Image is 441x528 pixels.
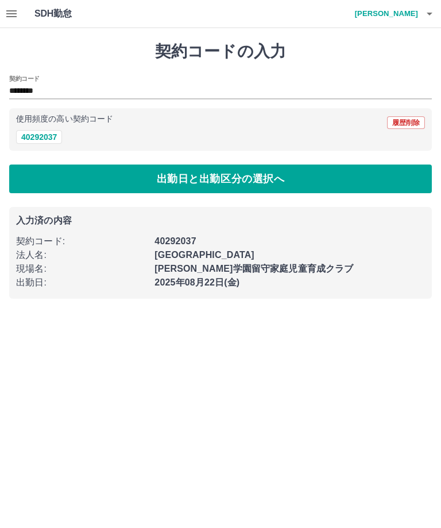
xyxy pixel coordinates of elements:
b: [GEOGRAPHIC_DATA] [154,250,254,260]
button: 40292037 [16,130,62,144]
button: 履歴削除 [387,116,425,129]
b: [PERSON_NAME]学園留守家庭児童育成クラブ [154,264,353,273]
h1: 契約コードの入力 [9,42,432,61]
p: 契約コード : [16,234,148,248]
p: 入力済の内容 [16,216,425,225]
b: 40292037 [154,236,196,246]
p: 使用頻度の高い契約コード [16,115,113,123]
p: 法人名 : [16,248,148,262]
h2: 契約コード [9,74,40,83]
p: 出勤日 : [16,276,148,290]
p: 現場名 : [16,262,148,276]
button: 出勤日と出勤区分の選択へ [9,165,432,193]
b: 2025年08月22日(金) [154,277,239,287]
